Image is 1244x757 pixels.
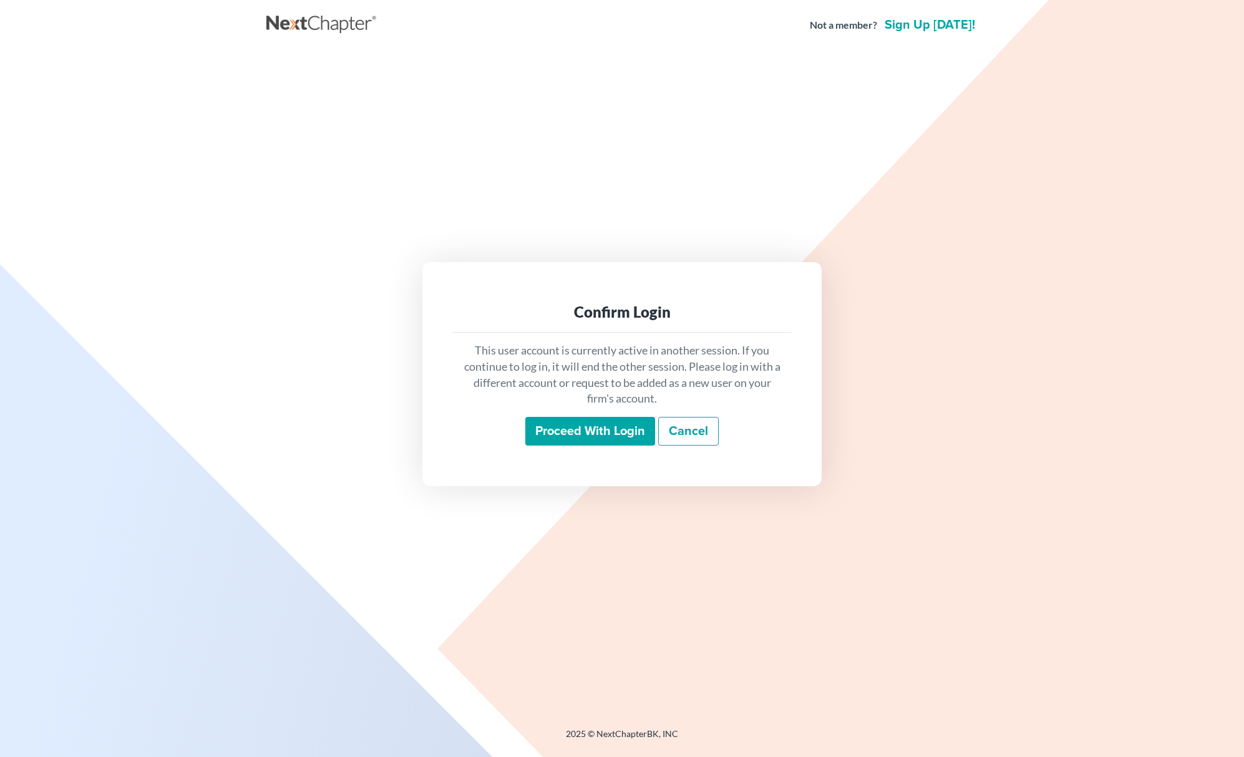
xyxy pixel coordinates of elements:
a: Cancel [658,417,719,446]
p: This user account is currently active in another session. If you continue to log in, it will end ... [462,343,782,407]
div: 2025 © NextChapterBK, INC [266,728,978,750]
a: Sign up [DATE]! [882,19,978,31]
input: Proceed with login [525,417,655,446]
div: Confirm Login [462,302,782,322]
strong: Not a member? [810,18,877,32]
